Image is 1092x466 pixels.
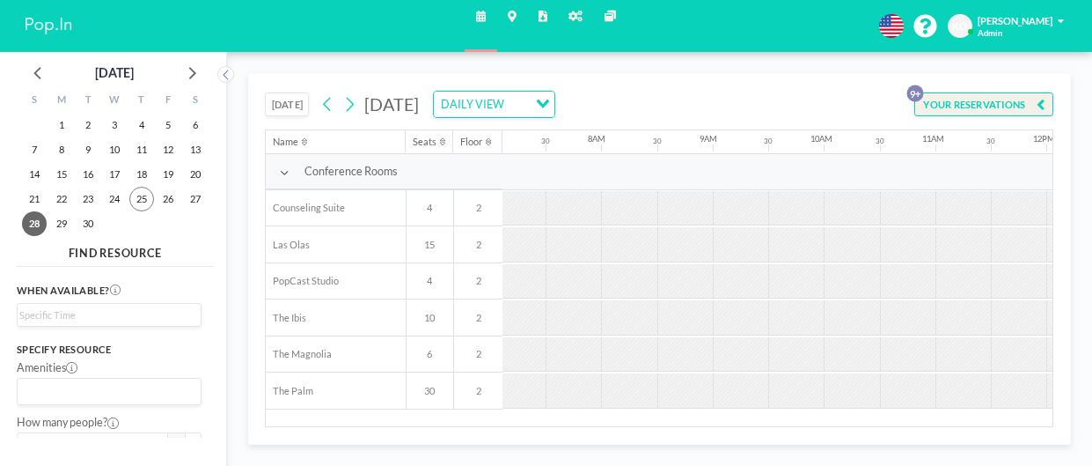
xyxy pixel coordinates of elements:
div: 30 [986,137,995,146]
span: DAILY VIEW [437,95,506,114]
div: 11AM [922,134,944,144]
span: Las Olas [266,239,310,251]
label: How many people? [17,416,119,430]
span: 2 [454,312,502,324]
span: 15 [407,239,453,251]
span: Saturday, September 27, 2025 [183,187,208,211]
div: 12PM [1033,134,1055,144]
div: Search for option [18,379,201,404]
span: Thursday, September 4, 2025 [129,113,154,137]
button: + [185,433,202,456]
div: 30 [876,137,884,146]
div: 30 [653,137,662,146]
span: Friday, September 12, 2025 [156,137,180,162]
span: Monday, September 8, 2025 [49,137,74,162]
div: Seats [413,136,436,148]
img: organization-logo [22,12,75,41]
input: Search for option [509,95,525,114]
span: 10 [407,312,453,324]
span: Thursday, September 25, 2025 [129,187,154,211]
span: [PERSON_NAME] [978,15,1052,26]
div: T [128,90,155,113]
span: Wednesday, September 10, 2025 [102,137,127,162]
span: Conference Rooms [304,165,397,179]
span: Monday, September 29, 2025 [49,211,74,236]
span: Sunday, September 21, 2025 [22,187,47,211]
p: 9+ [907,85,924,101]
span: 6 [407,348,453,360]
div: 30 [764,137,773,146]
span: Admin [978,28,1002,39]
div: Floor [460,136,482,148]
span: Monday, September 1, 2025 [49,113,74,137]
span: 4 [407,275,453,287]
div: S [182,90,209,113]
span: 2 [454,385,502,397]
span: Tuesday, September 9, 2025 [76,137,100,162]
span: KO [952,20,967,33]
span: Thursday, September 11, 2025 [129,137,154,162]
div: Search for option [18,304,201,326]
input: Search for option [19,382,191,401]
span: Friday, September 5, 2025 [156,113,180,137]
span: 30 [407,385,453,397]
span: Monday, September 22, 2025 [49,187,74,211]
input: Search for option [19,307,191,322]
span: [DATE] [364,93,419,115]
span: 2 [454,275,502,287]
div: T [75,90,101,113]
span: Sunday, September 7, 2025 [22,137,47,162]
div: S [21,90,48,113]
div: F [155,90,181,113]
span: 2 [454,348,502,360]
span: The Ibis [266,312,306,324]
span: Tuesday, September 16, 2025 [76,162,100,187]
div: Name [273,136,298,148]
span: Monday, September 15, 2025 [49,162,74,187]
span: Tuesday, September 23, 2025 [76,187,100,211]
button: - [168,433,185,456]
span: 2 [454,202,502,214]
span: Saturday, September 6, 2025 [183,113,208,137]
span: Saturday, September 20, 2025 [183,162,208,187]
span: The Palm [266,385,313,397]
div: 9AM [700,134,717,144]
span: Friday, September 26, 2025 [156,187,180,211]
div: W [101,90,128,113]
span: Wednesday, September 17, 2025 [102,162,127,187]
span: Thursday, September 18, 2025 [129,162,154,187]
button: [DATE] [265,92,309,117]
span: Counseling Suite [266,202,345,214]
span: The Magnolia [266,348,332,360]
span: Friday, September 19, 2025 [156,162,180,187]
div: [DATE] [95,61,134,85]
h3: Specify resource [17,344,202,356]
span: 2 [454,239,502,251]
div: 30 [541,137,550,146]
div: 8AM [588,134,605,144]
span: Saturday, September 13, 2025 [183,137,208,162]
span: 4 [407,202,453,214]
button: YOUR RESERVATIONS9+ [914,92,1053,117]
span: PopCast Studio [266,275,339,287]
span: Tuesday, September 2, 2025 [76,113,100,137]
div: M [48,90,74,113]
label: Amenities [17,361,77,375]
h4: FIND RESOURCE [17,240,213,260]
span: Sunday, September 14, 2025 [22,162,47,187]
div: Search for option [434,92,553,117]
div: 10AM [810,134,832,144]
span: Tuesday, September 30, 2025 [76,211,100,236]
span: Wednesday, September 3, 2025 [102,113,127,137]
span: Wednesday, September 24, 2025 [102,187,127,211]
span: Sunday, September 28, 2025 [22,211,47,236]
